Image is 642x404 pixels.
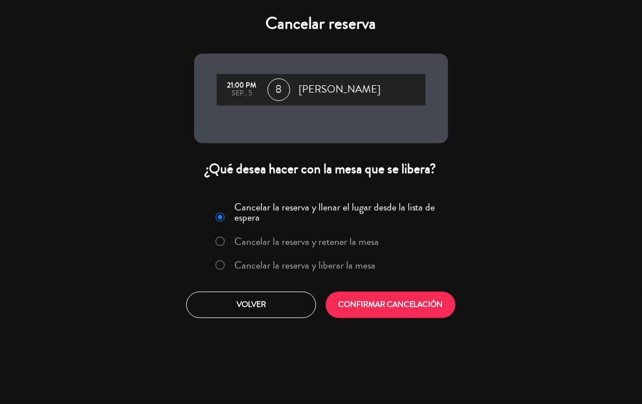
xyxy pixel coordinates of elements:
[326,292,456,318] button: CONFIRMAR CANCELACIÓN
[234,260,375,270] label: Cancelar la reserva y liberar la mesa
[186,292,316,318] button: Volver
[234,202,441,222] label: Cancelar la reserva y llenar el lugar desde la lista de espera
[222,90,262,98] div: sep., 5
[222,82,262,90] div: 21:00 PM
[194,160,448,178] div: ¿Qué desea hacer con la mesa que se libera?
[194,14,448,34] h4: Cancelar reserva
[299,81,381,98] span: [PERSON_NAME]
[268,78,290,101] span: 8
[234,236,379,247] label: Cancelar la reserva y retener la mesa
